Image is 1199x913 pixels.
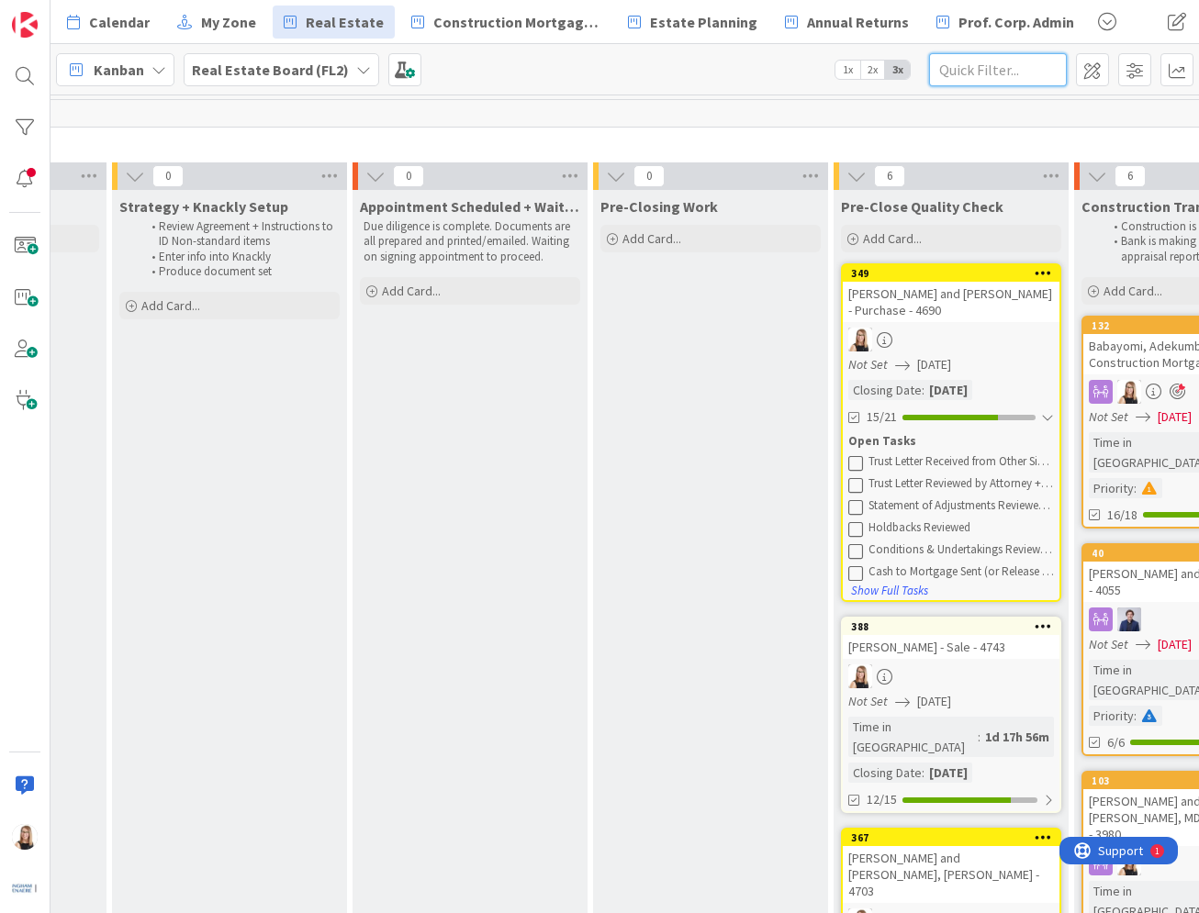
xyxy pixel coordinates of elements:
span: 15/21 [867,407,897,427]
div: Conditions & Undertakings Reviewed + Deemed Acceptable [868,542,1054,557]
i: Not Set [1089,408,1128,425]
div: 349 [851,267,1059,280]
span: Pre-Closing Work [600,197,718,216]
span: : [922,380,924,400]
button: Show Full Tasks [850,581,929,601]
div: Closing Date [848,380,922,400]
span: Add Card... [382,283,441,299]
span: : [922,763,924,783]
span: 0 [152,165,184,187]
div: Trust Letter Received from Other Side's Lawyer [868,454,1054,469]
img: DB [12,824,38,850]
div: 349[PERSON_NAME] and [PERSON_NAME] - Purchase - 4690 [843,265,1059,322]
span: [DATE] [917,692,951,711]
div: [PERSON_NAME] and [PERSON_NAME] - Purchase - 4690 [843,282,1059,322]
span: : [978,727,980,747]
div: 1 [95,7,100,22]
div: Cash to Mortgage Sent (or Release of Keys Request) [868,564,1054,579]
div: Priority [1089,706,1134,726]
div: Statement of Adjustments Reviewed + Reconciled [868,498,1054,513]
span: 6/6 [1107,733,1125,752]
a: Real Estate [273,6,395,39]
span: [DATE] [1158,635,1192,654]
a: Estate Planning [617,6,768,39]
a: Annual Returns [774,6,920,39]
div: DB [843,328,1059,351]
p: Due diligence is complete. Documents are all prepared and printed/emailed. Waiting on signing app... [364,219,577,264]
span: 12/15 [867,790,897,809]
div: Open Tasks [848,432,1054,451]
span: Strategy + Knackly Setup [119,197,288,216]
input: Quick Filter... [929,53,1067,86]
b: Real Estate Board (FL2) [192,61,349,79]
span: Pre-Close Quality Check [841,197,1003,216]
li: Review Agreement + Instructions to ID Non-standard items [141,219,337,250]
span: Prof. Corp. Admin [958,11,1074,33]
a: Prof. Corp. Admin [925,6,1085,39]
div: Closing Date [848,763,922,783]
span: 6 [874,165,905,187]
div: 367 [851,831,1059,844]
span: Add Card... [863,230,922,247]
div: [PERSON_NAME] - Sale - 4743 [843,635,1059,659]
span: 6 [1115,165,1146,187]
img: DB [848,328,872,351]
li: Produce document set [141,264,337,279]
span: 0 [633,165,665,187]
div: Priority [1089,478,1134,498]
span: Estate Planning [650,11,757,33]
div: [PERSON_NAME] and [PERSON_NAME], [PERSON_NAME] - 4703 [843,846,1059,903]
i: Not Set [848,693,888,709]
img: DB [1117,380,1141,404]
div: Holdbacks Reviewed [868,520,1054,535]
div: [DATE] [924,763,972,783]
div: 1d 17h 56m [980,727,1054,747]
span: Support [39,3,84,25]
span: : [1134,478,1137,498]
div: Trust Letter Reviewed by Attorney + Strategy Updated [868,476,1054,491]
span: Add Card... [622,230,681,247]
img: DB [848,664,872,688]
span: [DATE] [917,355,951,374]
span: Appointment Scheduled + Waiting on Signed Docs [360,197,580,216]
i: Not Set [1089,636,1128,652]
li: Enter info into Knackly [141,250,337,264]
span: 0 [393,165,424,187]
div: 367 [843,829,1059,846]
div: 388 [843,618,1059,635]
span: 1x [835,61,860,79]
div: 388 [851,620,1059,633]
span: Annual Returns [807,11,909,33]
i: Not Set [848,356,888,373]
span: 2x [860,61,885,79]
img: avatar [12,875,38,901]
span: 3x [885,61,910,79]
a: Construction Mortgages - Draws [400,6,611,39]
div: 388[PERSON_NAME] - Sale - 4743 [843,618,1059,659]
div: 367[PERSON_NAME] and [PERSON_NAME], [PERSON_NAME] - 4703 [843,829,1059,903]
a: 349[PERSON_NAME] and [PERSON_NAME] - Purchase - 4690DBNot Set[DATE]Closing Date:[DATE]15/21Open T... [841,263,1061,602]
span: 16/18 [1107,506,1137,525]
span: Add Card... [1104,283,1162,299]
span: [DATE] [1158,407,1192,427]
span: Calendar [89,11,150,33]
div: Time in [GEOGRAPHIC_DATA] [848,717,978,757]
span: Add Card... [141,297,200,314]
a: 388[PERSON_NAME] - Sale - 4743DBNot Set[DATE]Time in [GEOGRAPHIC_DATA]:1d 17h 56mClosing Date:[DA... [841,617,1061,813]
span: : [1134,706,1137,726]
span: Construction Mortgages - Draws [433,11,600,33]
div: 349 [843,265,1059,282]
div: DB [843,664,1059,688]
a: Calendar [56,6,161,39]
span: Kanban [94,59,144,81]
span: My Zone [201,11,256,33]
a: My Zone [166,6,267,39]
div: [DATE] [924,380,972,400]
img: Visit kanbanzone.com [12,12,38,38]
img: CU [1117,607,1141,631]
span: Real Estate [306,11,384,33]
